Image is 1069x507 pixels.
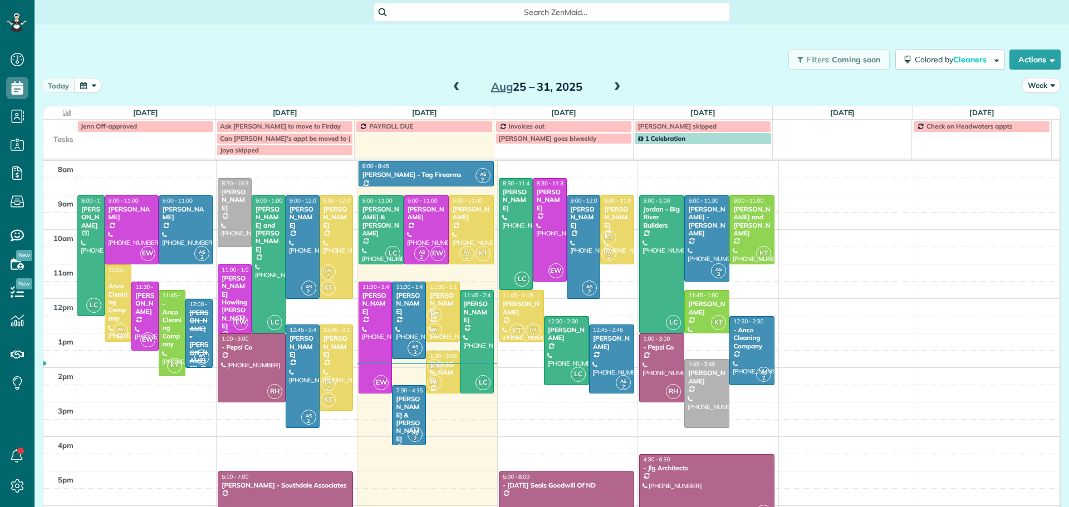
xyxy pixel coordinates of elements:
span: KT [601,230,616,245]
span: 9:00 - 1:00 [643,197,670,204]
div: [PERSON_NAME] [81,205,101,229]
span: AS [412,343,418,350]
span: 1pm [58,337,73,346]
span: JW [117,326,124,332]
span: 11am [53,268,73,277]
div: [PERSON_NAME] [502,300,541,316]
span: [PERSON_NAME] goes biweekly [499,134,597,142]
small: 2 [582,287,596,297]
div: - Pepsi Co [643,343,681,351]
span: 4pm [58,441,73,450]
small: 2 [602,252,616,263]
span: KT [427,359,442,374]
span: AS [419,249,425,255]
span: AS [199,352,205,358]
div: [PERSON_NAME] [452,205,491,221]
span: EW [140,246,155,261]
span: JW [325,267,332,273]
span: KT [711,315,726,330]
span: 8:30 - 11:45 [503,180,533,187]
span: LC [514,272,529,287]
span: LC [385,246,400,261]
div: [PERSON_NAME] and [PERSON_NAME] [255,205,282,253]
span: 9:00 - 11:00 [163,197,193,204]
a: [DATE] [412,108,437,117]
span: EW [140,332,155,347]
span: Cleaners [953,55,988,65]
span: LC [475,375,491,390]
div: [PERSON_NAME] [289,205,316,229]
span: Invoices out [509,122,545,130]
div: [PERSON_NAME] [108,205,155,221]
div: - Anco Cleaning Company [733,326,771,350]
span: 1:45 - 3:45 [688,361,715,368]
small: 2 [302,416,316,427]
span: JW [431,326,438,332]
span: 9:00 - 1:00 [256,197,282,204]
span: JW [431,378,438,384]
div: - Pepsi Co [221,343,282,351]
a: [DATE] [969,108,994,117]
span: 2pm [58,372,73,381]
span: 3pm [58,406,73,415]
small: 2 [460,252,474,263]
div: - Jlg Architects [643,464,771,472]
div: [PERSON_NAME] [502,188,529,212]
span: 9:00 - 11:00 [733,197,763,204]
span: 11:30 - 1:45 [396,283,426,291]
div: [PERSON_NAME] [323,334,350,358]
span: KT [509,323,524,338]
span: Check on Headwaters appts [926,122,1012,130]
span: 12:30 - 2:30 [548,318,578,325]
a: [DATE] [551,108,576,117]
small: 2 [712,269,725,280]
div: - Anco Cleaning Company [162,300,183,348]
div: [PERSON_NAME] & [PERSON_NAME] [362,205,400,238]
span: LC [86,298,101,313]
small: 2 [195,356,209,366]
div: [PERSON_NAME] [323,205,350,229]
span: 1:00 - 3:00 [643,335,670,342]
div: [PERSON_NAME] [395,292,423,316]
span: AS [715,266,722,272]
span: KT [427,307,442,322]
div: [PERSON_NAME] Howling [PERSON_NAME] [221,274,248,331]
a: [DATE] [133,108,158,117]
div: [PERSON_NAME] [135,292,155,316]
div: [PERSON_NAME] [688,300,726,316]
span: AS [306,412,312,419]
span: 12:30 - 2:30 [733,318,763,325]
span: 9:00 - 11:00 [408,197,438,204]
span: 1 Celebration [638,134,685,142]
small: 2 [476,175,490,185]
span: EW [233,315,248,330]
span: Aug [491,80,513,93]
a: [DATE] [830,108,855,117]
small: 2 [616,382,630,392]
span: 11:45 - 1:15 [503,292,533,299]
div: [PERSON_NAME] [162,205,209,221]
div: [PERSON_NAME] [463,300,491,324]
span: 12pm [53,303,73,312]
span: 9am [58,199,73,208]
span: New [16,250,32,261]
span: 9:00 - 11:00 [109,197,139,204]
div: [PERSON_NAME] [570,205,597,229]
span: Ask [PERSON_NAME] to move to Firday [220,122,341,130]
span: RH [267,384,282,399]
small: 2 [757,373,771,383]
span: 4:30 - 6:30 [643,456,670,463]
span: JW [605,249,612,255]
span: EW [374,375,389,390]
span: 5:00 - 8:00 [503,473,529,480]
span: AS [761,370,767,376]
div: [PERSON_NAME] [536,188,563,212]
div: [PERSON_NAME] [362,292,389,316]
span: KT [321,392,336,407]
div: [PERSON_NAME] [688,369,726,385]
span: 9:00 - 12:00 [323,197,354,204]
small: 2 [302,287,316,297]
span: 1:30 - 2:45 [430,352,457,360]
span: New [16,278,32,289]
span: AS [306,283,312,289]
